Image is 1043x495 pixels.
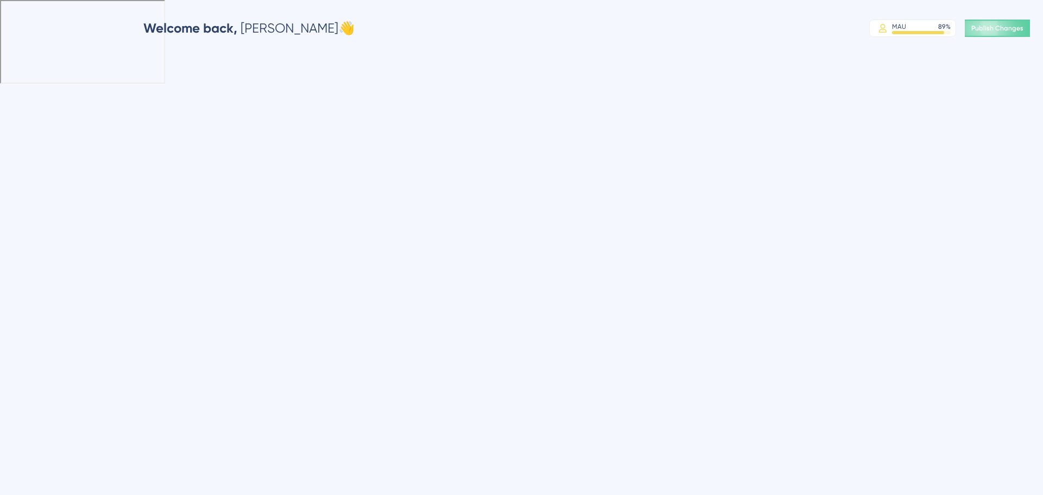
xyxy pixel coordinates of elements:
[143,20,355,37] div: [PERSON_NAME] 👋
[938,22,951,31] div: 89 %
[971,24,1023,33] span: Publish Changes
[892,22,906,31] div: MAU
[143,20,237,36] span: Welcome back,
[965,20,1030,37] button: Publish Changes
